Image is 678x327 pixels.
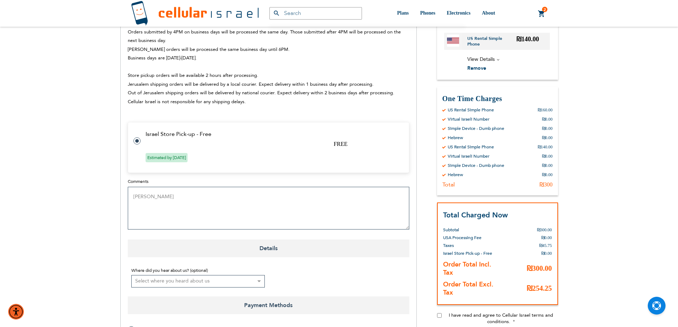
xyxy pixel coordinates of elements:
[146,153,188,162] span: Estimated by [DATE]
[467,36,517,47] a: US Rental Simple Phone
[448,126,504,131] div: Simple Device - Dumb phone
[542,163,553,168] div: ₪0.00
[443,220,499,233] th: Subtotal
[128,178,409,185] label: Comments
[128,296,409,314] span: Payment Methods
[538,107,553,113] div: ₪160.00
[542,116,553,122] div: ₪0.00
[128,239,409,257] span: Details
[538,144,553,150] div: ₪140.00
[420,10,435,16] span: Phones
[448,107,494,113] div: US Rental Simple Phone
[542,126,553,131] div: ₪0.00
[443,210,508,220] strong: Total Charged Now
[539,243,552,248] span: ₪45.75
[442,94,553,104] h3: One Time Charges
[131,268,208,273] span: Where did you hear about us? (optional)
[540,181,553,188] div: ₪300
[443,234,482,240] span: USA Processing Fee
[146,131,400,137] td: Israel Store Pick-up - Free
[542,135,553,141] div: ₪0.00
[128,29,401,105] span: Orders submitted by 4PM on business days will be processed the same day. Those submitted after 4P...
[541,250,552,255] span: ₪0.00
[467,56,495,63] span: View Details
[443,280,493,297] strong: Order Total Excl. Tax
[448,116,489,122] div: Virtual Israeli Number
[8,304,24,320] div: Accessibility Menu
[543,7,546,12] span: 2
[527,284,552,292] span: ₪254.25
[131,1,259,26] img: Cellular Israel Logo
[541,235,552,240] span: ₪0.00
[448,172,463,178] div: Hebrew
[443,250,492,256] span: Israel Store Pick-up - Free
[467,64,486,71] span: Remove
[449,312,553,325] span: I have read and agree to Cellular Israel terms and conditions.
[482,10,495,16] span: About
[542,153,553,159] div: ₪0.00
[516,36,539,43] span: ₪140.00
[448,163,504,168] div: Simple Device - Dumb phone
[442,181,455,188] div: Total
[447,35,459,47] img: US Rental Simple Phone
[448,144,494,150] div: US Rental Simple Phone
[447,10,471,16] span: Electronics
[443,260,491,277] strong: Order Total Incl. Tax
[538,10,546,18] a: 2
[443,241,499,249] th: Taxes
[269,7,362,20] input: Search
[537,227,552,232] span: ₪300.00
[333,141,347,147] span: FREE
[448,135,463,141] div: Hebrew
[527,264,552,272] span: ₪300.00
[448,153,489,159] div: Virtual Israeli Number
[397,10,409,16] span: Plans
[542,172,553,178] div: ₪0.00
